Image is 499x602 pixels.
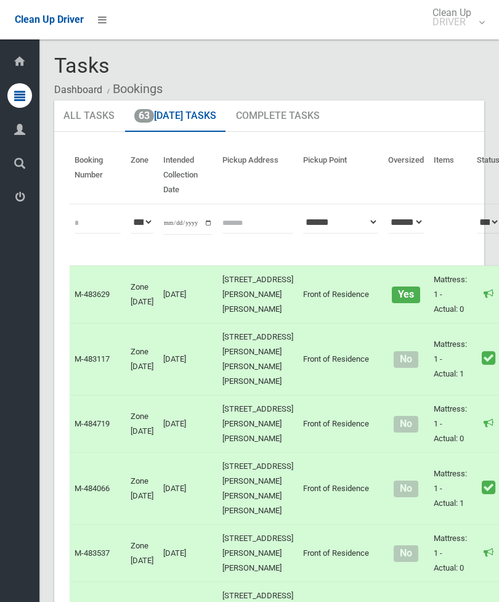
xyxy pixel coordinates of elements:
[158,453,217,525] td: [DATE]
[394,545,418,562] span: No
[70,525,126,582] td: M-483537
[158,396,217,453] td: [DATE]
[217,525,298,582] td: [STREET_ADDRESS][PERSON_NAME][PERSON_NAME]
[217,453,298,525] td: [STREET_ADDRESS][PERSON_NAME][PERSON_NAME][PERSON_NAME]
[54,53,110,78] span: Tasks
[429,147,472,204] th: Items
[158,323,217,396] td: [DATE]
[429,396,472,453] td: Mattress: 1 - Actual: 0
[298,147,383,204] th: Pickup Point
[298,323,383,396] td: Front of Residence
[217,396,298,453] td: [STREET_ADDRESS][PERSON_NAME][PERSON_NAME]
[429,453,472,525] td: Mattress: 1 - Actual: 1
[104,78,163,100] li: Bookings
[429,525,472,582] td: Mattress: 1 - Actual: 0
[298,266,383,323] td: Front of Residence
[217,323,298,396] td: [STREET_ADDRESS][PERSON_NAME][PERSON_NAME][PERSON_NAME]
[126,323,158,396] td: Zone [DATE]
[126,453,158,525] td: Zone [DATE]
[429,266,472,323] td: Mattress: 1 - Actual: 0
[70,396,126,453] td: M-484719
[126,266,158,323] td: Zone [DATE]
[383,147,429,204] th: Oversized
[388,548,424,559] h4: Normal sized
[158,525,217,582] td: [DATE]
[432,17,471,26] small: DRIVER
[298,396,383,453] td: Front of Residence
[227,100,329,132] a: Complete Tasks
[158,147,217,204] th: Intended Collection Date
[125,100,225,132] a: 63[DATE] Tasks
[70,147,126,204] th: Booking Number
[70,453,126,525] td: M-484066
[126,147,158,204] th: Zone
[70,323,126,396] td: M-483117
[70,266,126,323] td: M-483629
[217,266,298,323] td: [STREET_ADDRESS][PERSON_NAME][PERSON_NAME]
[482,479,495,495] i: Booking marked as collected.
[217,147,298,204] th: Pickup Address
[126,396,158,453] td: Zone [DATE]
[158,266,217,323] td: [DATE]
[15,14,84,25] span: Clean Up Driver
[298,453,383,525] td: Front of Residence
[392,287,420,303] span: Yes
[134,109,154,123] span: 63
[388,419,424,429] h4: Normal sized
[394,481,418,497] span: No
[429,323,472,396] td: Mattress: 1 - Actual: 1
[482,350,495,366] i: Booking marked as collected.
[394,416,418,433] span: No
[298,525,383,582] td: Front of Residence
[15,10,84,29] a: Clean Up Driver
[388,354,424,365] h4: Normal sized
[388,484,424,494] h4: Normal sized
[394,351,418,368] span: No
[126,525,158,582] td: Zone [DATE]
[426,8,484,26] span: Clean Up
[54,84,102,96] a: Dashboard
[388,290,424,300] h4: Oversized
[54,100,124,132] a: All Tasks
